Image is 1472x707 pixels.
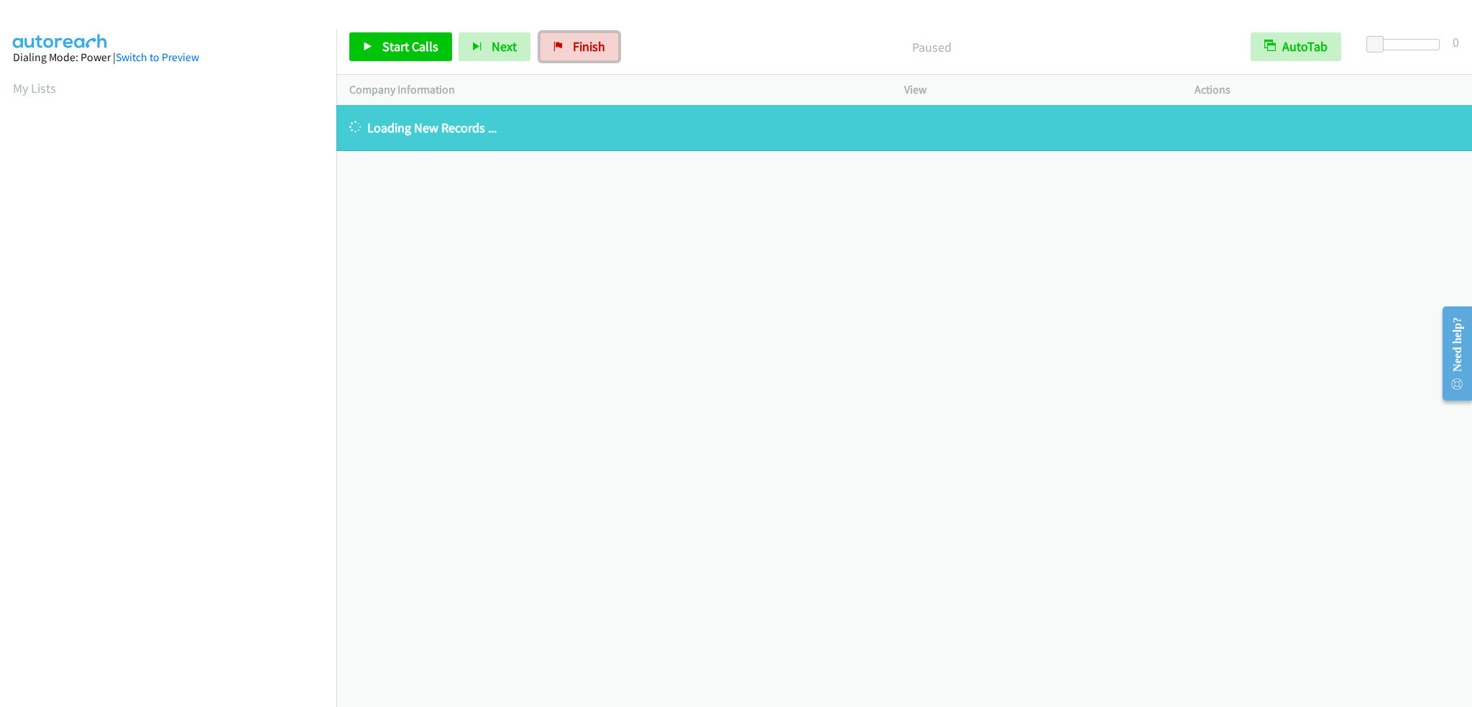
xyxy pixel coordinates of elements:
[573,38,605,55] span: Finish
[540,32,619,61] a: Finish
[349,81,878,99] p: Company Information
[1453,32,1459,52] div: 0
[13,80,56,96] a: My Lists
[1195,81,1459,99] p: Actions
[638,37,1225,57] p: Paused
[13,49,323,66] div: Dialing Mode: Power |
[1431,296,1472,411] iframe: Resource Center
[1251,32,1341,61] button: AutoTab
[349,32,452,61] a: Start Calls
[349,118,1459,137] p: Loading New Records ...
[382,38,438,55] span: Start Calls
[116,50,199,64] a: Switch to Preview
[492,38,517,55] span: Next
[459,32,530,61] button: Next
[1374,39,1440,50] div: Delay between calls (in seconds)
[904,81,1169,99] p: View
